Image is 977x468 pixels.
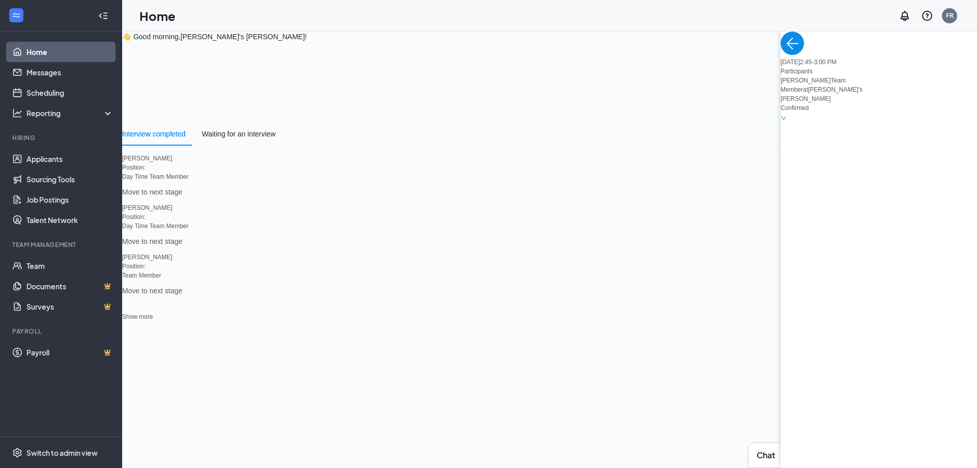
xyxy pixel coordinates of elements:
[781,77,863,102] span: Team Member at [PERSON_NAME]'s [PERSON_NAME]
[757,450,775,461] h3: Chat
[781,77,831,84] span: [PERSON_NAME]
[26,62,113,82] a: Messages
[122,181,182,203] button: Move to next stage
[12,448,22,458] svg: Settings
[26,149,113,169] a: Applicants
[122,312,904,321] div: Show more
[12,133,111,142] div: Hiring
[12,240,111,249] div: Team Management
[139,7,176,24] h1: Home
[122,128,186,140] div: Interview completed
[122,254,173,261] span: [PERSON_NAME]
[26,342,113,363] a: PayrollCrown
[26,169,113,189] a: Sourcing Tools
[122,163,904,172] p: Position:
[800,59,837,66] span: 2:45-3:00 PM
[781,115,787,121] span: down
[12,327,111,336] div: Payroll
[11,10,21,20] svg: WorkstreamLogo
[122,204,173,211] span: [PERSON_NAME]
[122,212,904,222] p: Position:
[26,448,98,458] div: Switch to admin view
[899,10,911,22] svg: Notifications
[26,189,113,210] a: Job Postings
[26,276,113,296] a: DocumentsCrown
[122,155,173,162] span: [PERSON_NAME]
[781,104,809,112] span: Confirmed
[122,172,904,181] p: Day Time Team Member
[26,256,113,276] a: Team
[921,10,933,22] svg: QuestionInfo
[26,82,113,103] a: Scheduling
[122,262,904,271] p: Position:
[26,210,113,230] a: Talent Network
[781,32,804,55] button: back-button
[122,231,182,253] button: Move to next stage
[122,271,904,280] p: Team Member
[26,42,113,62] a: Home
[946,11,954,20] div: FR
[781,68,813,75] span: Participants
[26,108,114,118] div: Reporting
[12,108,22,118] svg: Analysis
[26,296,113,317] a: SurveysCrown
[122,280,182,302] button: Move to next stage
[781,59,800,66] span: [DATE]
[202,128,276,140] div: Waiting for an interview
[122,222,904,231] p: Day Time Team Member
[122,32,904,42] h3: 👋 Good morning, [PERSON_NAME]'s [PERSON_NAME] !
[98,11,108,21] svg: Collapse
